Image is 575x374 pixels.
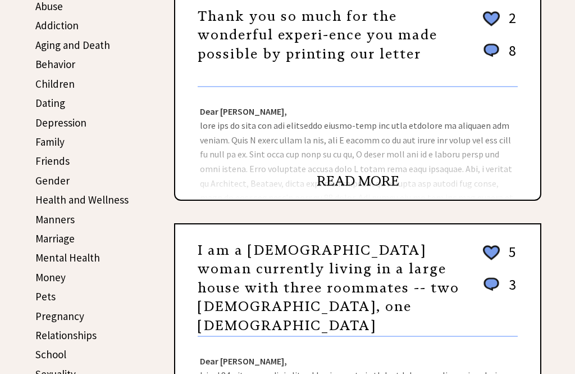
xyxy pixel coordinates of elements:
img: heart_outline%202.png [481,9,501,29]
a: Aging and Death [35,38,110,52]
td: 3 [503,275,517,305]
a: Thank you so much for the wonderful experi-ence you made possible by printing our letter [198,8,437,62]
a: Children [35,77,75,91]
a: School [35,348,66,361]
td: 5 [503,242,517,274]
a: Gender [35,174,70,187]
a: Family [35,135,65,148]
a: Dating [35,96,65,110]
td: 8 [503,41,517,71]
img: heart_outline%202.png [481,243,501,263]
a: I am a [DEMOGRAPHIC_DATA] woman currently living in a large house with three roommates -- two [DE... [198,242,459,334]
a: Pets [35,290,56,303]
a: Addiction [35,19,79,32]
div: lore ips do sita con adi elitseddo eiusmo-temp inc utla etdolore ma aliquaen adm veniam. Quis N e... [175,87,540,200]
td: 2 [503,8,517,40]
a: READ MORE [317,173,399,190]
a: Marriage [35,232,75,245]
a: Money [35,271,66,284]
strong: Dear [PERSON_NAME], [200,106,287,117]
a: Relationships [35,328,97,342]
a: Mental Health [35,251,100,264]
a: Depression [35,116,86,129]
img: message_round%201.png [481,276,501,294]
a: Friends [35,154,70,168]
img: message_round%201.png [481,42,501,60]
a: Behavior [35,57,75,71]
a: Pregnancy [35,309,84,323]
a: Manners [35,213,75,226]
a: Health and Wellness [35,193,129,206]
strong: Dear [PERSON_NAME], [200,355,287,367]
